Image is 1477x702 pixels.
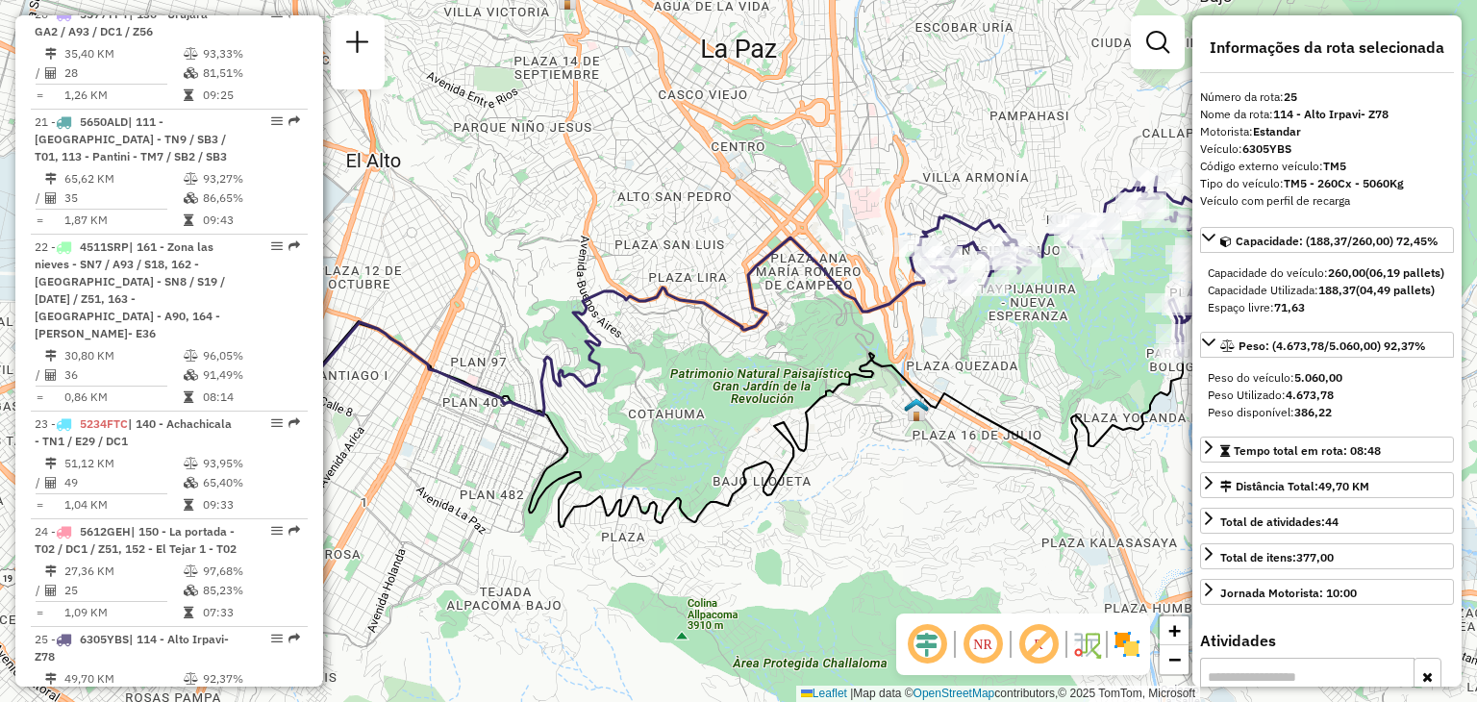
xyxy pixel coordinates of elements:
[35,239,225,340] span: | 161 - Zona las nieves - SN7 / A93 / S18, 162 - [GEOGRAPHIC_DATA] - SN8 / S19 / [DATE] / Z51, 16...
[80,114,128,129] span: 5650ALD
[1200,257,1454,324] div: Capacidade: (188,37/260,00) 72,45%
[1328,265,1365,280] strong: 260,00
[202,63,299,83] td: 81,51%
[184,391,193,403] i: Tempo total em rota
[1318,479,1369,493] span: 49,70 KM
[35,114,227,163] span: | 111 - [GEOGRAPHIC_DATA] - TN9 / SB3 / T01, 113 - Pantini - TM7 / SB2 / SB3
[271,633,283,644] em: Opções
[45,48,57,60] i: Distância Total
[184,214,193,226] i: Tempo total em rota
[288,115,300,127] em: Rota exportada
[1220,514,1339,529] span: Total de atividades:
[80,416,128,431] span: 5234FTC
[35,416,232,448] span: 23 -
[80,7,129,21] span: 5577YPT
[35,581,44,600] td: /
[1200,362,1454,429] div: Peso: (4.673,78/5.060,00) 92,37%
[184,565,198,577] i: % de utilização do peso
[1208,282,1446,299] div: Capacidade Utilizada:
[184,369,198,381] i: % de utilização da cubagem
[202,562,299,581] td: 97,68%
[1318,283,1356,297] strong: 188,37
[1286,388,1334,402] strong: 4.673,78
[35,211,44,230] td: =
[45,477,57,489] i: Total de Atividades
[35,388,44,407] td: =
[80,632,129,646] span: 6305YBS
[1208,299,1446,316] div: Espaço livre:
[184,192,198,204] i: % de utilização da cubagem
[45,585,57,596] i: Total de Atividades
[1071,629,1102,660] img: Fluxo de ruas
[63,44,183,63] td: 35,40 KM
[1200,472,1454,498] a: Distância Total:49,70 KM
[35,188,44,208] td: /
[35,63,44,83] td: /
[184,173,198,185] i: % de utilização do peso
[271,525,283,537] em: Opções
[914,687,995,700] a: OpenStreetMap
[338,23,377,66] a: Nova sessão e pesquisa
[1112,629,1142,660] img: Exibir/Ocultar setores
[202,365,299,385] td: 91,49%
[1200,543,1454,569] a: Total de itens:377,00
[1296,550,1334,564] strong: 377,00
[1356,283,1435,297] strong: (04,49 pallets)
[1220,478,1369,495] div: Distância Total:
[1208,387,1446,404] div: Peso Utilizado:
[35,524,237,556] span: 24 -
[35,603,44,622] td: =
[1323,159,1346,173] strong: TM5
[63,454,183,473] td: 51,12 KM
[63,188,183,208] td: 35
[63,365,183,385] td: 36
[1168,647,1181,671] span: −
[63,388,183,407] td: 0,86 KM
[45,369,57,381] i: Total de Atividades
[1168,618,1181,642] span: +
[45,458,57,469] i: Distância Total
[45,192,57,204] i: Total de Atividades
[1200,192,1454,210] div: Veículo com perfil de recarga
[288,417,300,429] em: Rota exportada
[1208,370,1342,385] span: Peso do veículo:
[202,44,299,63] td: 93,33%
[1274,300,1305,314] strong: 71,63
[45,565,57,577] i: Distância Total
[271,417,283,429] em: Opções
[80,524,131,539] span: 5612GEH
[1365,265,1444,280] strong: (06,19 pallets)
[80,239,129,254] span: 4511SRP
[184,477,198,489] i: % de utilização da cubagem
[1220,549,1334,566] div: Total de itens:
[904,621,950,667] span: Ocultar deslocamento
[1208,264,1446,282] div: Capacidade do veículo:
[184,89,193,101] i: Tempo total em rota
[202,495,299,514] td: 09:33
[202,454,299,473] td: 93,95%
[35,239,225,340] span: 22 -
[1234,443,1381,458] span: Tempo total em rota: 08:48
[35,365,44,385] td: /
[271,115,283,127] em: Opções
[63,63,183,83] td: 28
[1208,404,1446,421] div: Peso disponível:
[63,86,183,105] td: 1,26 KM
[288,633,300,644] em: Rota exportada
[184,48,198,60] i: % de utilização do peso
[184,67,198,79] i: % de utilização da cubagem
[1200,38,1454,57] h4: Informações da rota selecionada
[202,473,299,492] td: 65,40%
[63,669,183,689] td: 49,70 KM
[271,240,283,252] em: Opções
[202,169,299,188] td: 93,27%
[1239,338,1426,353] span: Peso: (4.673,78/5.060,00) 92,37%
[1253,124,1301,138] strong: Estandar
[1236,234,1439,248] span: Capacidade: (188,37/260,00) 72,45%
[850,687,853,700] span: |
[1160,645,1189,674] a: Zoom out
[35,7,215,38] span: 20 -
[1242,141,1291,156] strong: 6305YBS
[1200,579,1454,605] a: Jornada Motorista: 10:00
[35,632,229,664] span: 25 -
